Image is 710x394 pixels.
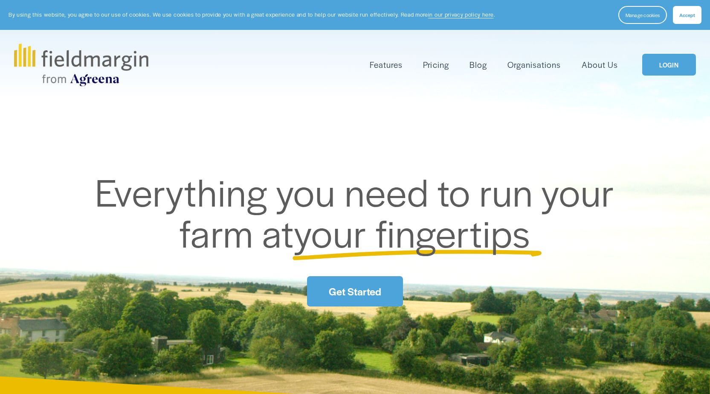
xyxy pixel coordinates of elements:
[370,58,403,72] a: folder dropdown
[626,12,660,18] span: Manage cookies
[582,58,618,72] a: About Us
[423,58,449,72] a: Pricing
[9,11,495,19] p: By using this website, you agree to our use of cookies. We use cookies to provide you with a grea...
[370,58,403,71] span: Features
[618,6,667,24] button: Manage cookies
[294,205,530,259] span: your fingertips
[307,276,403,306] a: Get Started
[95,164,623,259] span: Everything you need to run your farm at
[14,44,148,86] img: fieldmargin.com
[428,11,494,18] a: in our privacy policy here
[679,12,695,18] span: Accept
[642,54,696,76] a: LOGIN
[673,6,701,24] button: Accept
[507,58,561,72] a: Organisations
[469,58,487,72] a: Blog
